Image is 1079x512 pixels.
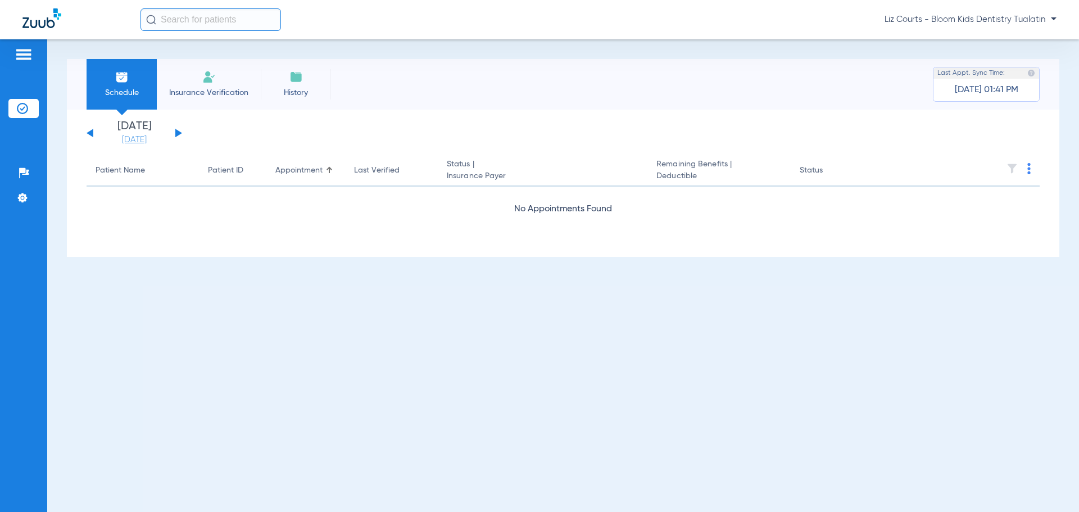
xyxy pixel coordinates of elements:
th: Status | [438,155,647,187]
span: Liz Courts - Bloom Kids Dentistry Tualatin [885,14,1057,25]
div: Patient Name [96,165,145,176]
li: [DATE] [101,121,168,146]
span: [DATE] 01:41 PM [955,84,1018,96]
div: Last Verified [354,165,400,176]
div: Patient ID [208,165,257,176]
div: Appointment [275,165,336,176]
span: Insurance Verification [165,87,252,98]
img: hamburger-icon [15,48,33,61]
span: Deductible [656,170,781,182]
div: Patient Name [96,165,190,176]
span: Insurance Payer [447,170,638,182]
img: History [289,70,303,84]
input: Search for patients [140,8,281,31]
th: Status [791,155,867,187]
span: History [269,87,323,98]
th: Remaining Benefits | [647,155,790,187]
div: Last Verified [354,165,429,176]
img: filter.svg [1007,163,1018,174]
span: Last Appt. Sync Time: [937,67,1005,79]
div: Patient ID [208,165,243,176]
img: group-dot-blue.svg [1027,163,1031,174]
div: No Appointments Found [87,202,1040,216]
img: Zuub Logo [22,8,61,28]
img: last sync help info [1027,69,1035,77]
span: Schedule [95,87,148,98]
img: Manual Insurance Verification [202,70,216,84]
div: Appointment [275,165,323,176]
img: Search Icon [146,15,156,25]
a: [DATE] [101,134,168,146]
img: Schedule [115,70,129,84]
